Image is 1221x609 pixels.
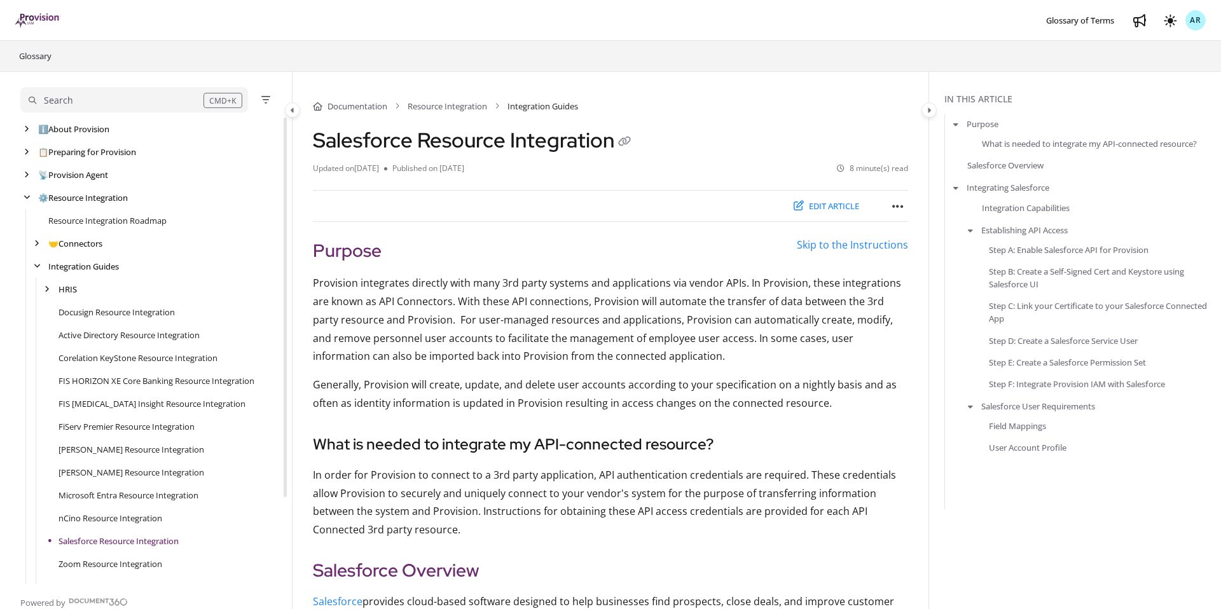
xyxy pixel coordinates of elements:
[38,146,48,158] span: 📋
[59,397,245,410] a: FIS IBS Insight Resource Integration
[950,117,962,131] button: arrow
[989,420,1046,432] a: Field Mappings
[981,400,1095,413] a: Salesforce User Requirements
[313,376,908,413] p: Generally, Provision will create, update, and delete user accounts according to your specificatio...
[313,128,635,153] h1: Salesforce Resource Integration
[38,123,48,135] span: ℹ️
[313,594,362,608] a: Salesforce
[48,237,102,250] a: Connectors
[614,132,635,153] button: Copy link of Salesforce Resource Integration
[1046,15,1114,26] span: Glossary of Terms
[1129,10,1150,31] a: Whats new
[285,102,300,118] button: Category toggle
[989,441,1066,454] a: User Account Profile
[950,181,962,195] button: arrow
[38,123,109,135] a: About Provision
[59,352,217,364] a: Corelation KeyStone Resource Integration
[797,238,908,252] a: Skip to the Instructions
[967,181,1049,194] a: Integrating Salesforce
[59,580,195,593] a: System Export Resource Integration
[408,100,487,113] a: Resource Integration
[1160,10,1180,31] button: Theme options
[837,163,908,175] li: 8 minute(s) read
[38,191,128,204] a: Resource Integration
[20,594,128,609] a: Powered by Document360 - opens in a new tab
[59,374,254,387] a: FIS HORIZON XE Core Banking Resource Integration
[384,163,464,175] li: Published on [DATE]
[41,284,53,296] div: arrow
[965,222,976,236] button: arrow
[982,137,1197,150] a: What is needed to integrate my API-connected resource?
[59,443,204,456] a: Jack Henry SilverLake Resource Integration
[967,159,1044,172] a: Salesforce Overview
[59,512,162,524] a: nCino Resource Integration
[38,169,48,181] span: 📡
[989,378,1165,390] a: Step F: Integrate Provision IAM with Salesforce
[203,93,242,108] div: CMD+K
[989,334,1138,346] a: Step D: Create a Salesforce Service User
[20,169,33,181] div: arrow
[20,87,248,113] button: Search
[18,48,53,64] a: Glossary
[59,489,198,502] a: Microsoft Entra Resource Integration
[507,100,578,113] span: Integration Guides
[20,146,33,158] div: arrow
[965,399,976,413] button: arrow
[313,237,908,264] h2: Purpose
[38,168,108,181] a: Provision Agent
[38,146,136,158] a: Preparing for Provision
[38,192,48,203] span: ⚙️
[944,92,1216,106] div: In this article
[313,100,322,113] a: Home
[921,102,937,118] button: Category toggle
[989,265,1216,291] a: Step B: Create a Self-Signed Cert and Keystore using Salesforce UI
[31,238,43,250] div: arrow
[258,92,273,107] button: Filter
[20,596,66,609] span: Powered by
[1185,10,1206,31] button: AR
[888,196,908,216] button: Article more options
[989,243,1149,256] a: Step A: Enable Salesforce API for Provision
[313,557,908,584] h2: Salesforce Overview
[59,283,77,296] a: HRIS
[981,223,1068,236] a: Establishing API Access
[313,466,908,539] p: In order for Provision to connect to a 3rd party application, API authentication credentials are ...
[785,196,867,217] button: Edit article
[989,299,1216,325] a: Step C: Link your Certificate to your Salesforce Connected App
[967,118,998,130] a: Purpose
[59,466,204,479] a: Jack Henry Symitar Resource Integration
[313,433,908,456] h3: What is needed to integrate my API-connected resource?
[313,163,384,175] li: Updated on [DATE]
[20,123,33,135] div: arrow
[48,260,119,273] a: Integration Guides
[20,192,33,204] div: arrow
[31,261,43,273] div: arrow
[59,306,175,318] a: Docusign Resource Integration
[59,420,195,433] a: FiServ Premier Resource Integration
[313,274,908,366] p: Provision integrates directly with many 3rd party systems and applications via vendor APIs. In Pr...
[15,13,60,28] a: Project logo
[1190,15,1201,27] span: AR
[982,201,1070,214] a: Integration Capabilities
[48,214,167,227] a: Resource Integration Roadmap
[59,558,162,570] a: Zoom Resource Integration
[15,13,60,27] img: brand logo
[989,355,1146,368] a: Step E: Create a Salesforce Permission Set
[59,535,179,547] a: Salesforce Resource Integration
[44,93,73,107] div: Search
[48,238,59,249] span: 🤝
[69,598,128,606] img: Document360
[328,100,387,113] a: Documentation
[59,329,200,341] a: Active Directory Resource Integration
